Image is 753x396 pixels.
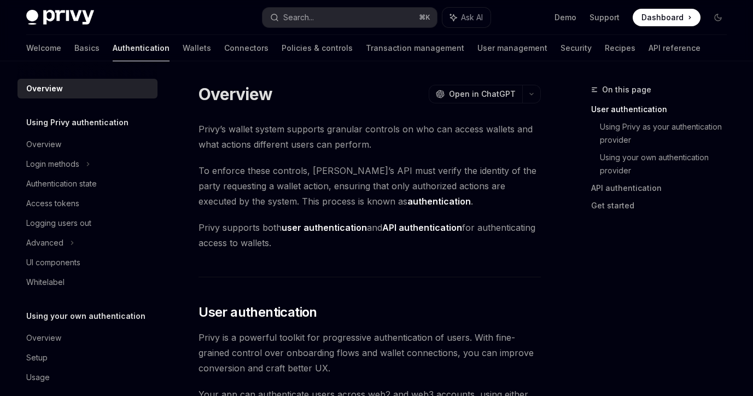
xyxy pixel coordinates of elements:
[199,330,541,376] span: Privy is a powerful toolkit for progressive authentication of users. With fine-grained control ov...
[199,121,541,152] span: Privy’s wallet system supports granular controls on who can access wallets and what actions diffe...
[366,35,464,61] a: Transaction management
[442,8,491,27] button: Ask AI
[17,253,157,272] a: UI components
[26,82,63,95] div: Overview
[600,149,736,179] a: Using your own authentication provider
[26,217,91,230] div: Logging users out
[633,9,701,26] a: Dashboard
[17,174,157,194] a: Authentication state
[26,331,61,345] div: Overview
[224,35,268,61] a: Connectors
[461,12,483,23] span: Ask AI
[589,12,620,23] a: Support
[26,197,79,210] div: Access tokens
[199,163,541,209] span: To enforce these controls, [PERSON_NAME]’s API must verify the identity of the party requesting a...
[605,35,635,61] a: Recipes
[709,9,727,26] button: Toggle dark mode
[26,310,145,323] h5: Using your own authentication
[649,35,701,61] a: API reference
[26,158,79,171] div: Login methods
[591,101,736,118] a: User authentication
[17,368,157,387] a: Usage
[113,35,170,61] a: Authentication
[26,35,61,61] a: Welcome
[641,12,684,23] span: Dashboard
[26,371,50,384] div: Usage
[449,89,516,100] span: Open in ChatGPT
[282,35,353,61] a: Policies & controls
[26,177,97,190] div: Authentication state
[74,35,100,61] a: Basics
[262,8,436,27] button: Search...⌘K
[591,197,736,214] a: Get started
[561,35,592,61] a: Security
[17,328,157,348] a: Overview
[26,351,48,364] div: Setup
[26,276,65,289] div: Whitelabel
[26,116,129,129] h5: Using Privy authentication
[17,213,157,233] a: Logging users out
[602,83,651,96] span: On this page
[419,13,430,22] span: ⌘ K
[199,84,272,104] h1: Overview
[183,35,211,61] a: Wallets
[26,10,94,25] img: dark logo
[407,196,471,207] strong: authentication
[17,272,157,292] a: Whitelabel
[17,194,157,213] a: Access tokens
[26,138,61,151] div: Overview
[199,220,541,251] span: Privy supports both and for authenticating access to wallets.
[283,11,314,24] div: Search...
[554,12,576,23] a: Demo
[591,179,736,197] a: API authentication
[600,118,736,149] a: Using Privy as your authentication provider
[382,222,462,233] strong: API authentication
[17,79,157,98] a: Overview
[17,348,157,368] a: Setup
[199,304,317,321] span: User authentication
[429,85,522,103] button: Open in ChatGPT
[282,222,367,233] strong: user authentication
[17,135,157,154] a: Overview
[26,236,63,249] div: Advanced
[477,35,547,61] a: User management
[26,256,80,269] div: UI components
